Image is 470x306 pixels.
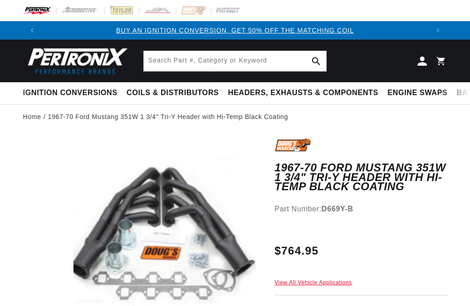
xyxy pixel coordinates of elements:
span: Headers, Exhausts & Components [228,88,378,98]
button: Search Part #, Category or Keyword [306,51,326,71]
strong: D669Y-B [322,205,353,213]
a: View All Vehicle Applications [274,279,352,286]
span: Ignition Conversions [23,88,117,98]
span: $764.95 [274,243,319,259]
a: BUY AN IGNITION CONVERSION, GET 50% OFF THE MATCHING COIL [116,27,354,34]
a: Home [23,112,41,122]
summary: Ignition Conversions [23,82,122,104]
button: Translation missing: en.sections.announcements.previous_announcement [23,21,41,40]
span: Coils & Distributors [127,88,219,98]
summary: Coils & Distributors [122,82,224,104]
h1: 1967-70 Ford Mustang 351W 1 3/4" Tri-Y Header with Hi-Temp Black Coating [274,163,447,191]
img: Pertronix [23,45,129,77]
div: 1 of 3 [41,25,429,35]
span: Engine Swaps [387,88,448,98]
nav: breadcrumbs [23,112,447,122]
summary: Engine Swaps [383,82,452,104]
div: Announcement [41,25,429,35]
summary: Headers, Exhausts & Components [224,82,383,104]
a: 1967-70 Ford Mustang 351W 1 3/4" Tri-Y Header with Hi-Temp Black Coating [48,112,288,122]
button: Translation missing: en.sections.announcements.next_announcement [429,21,447,40]
div: Part Number: [274,203,447,215]
input: Search Part #, Category or Keyword [144,51,326,71]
